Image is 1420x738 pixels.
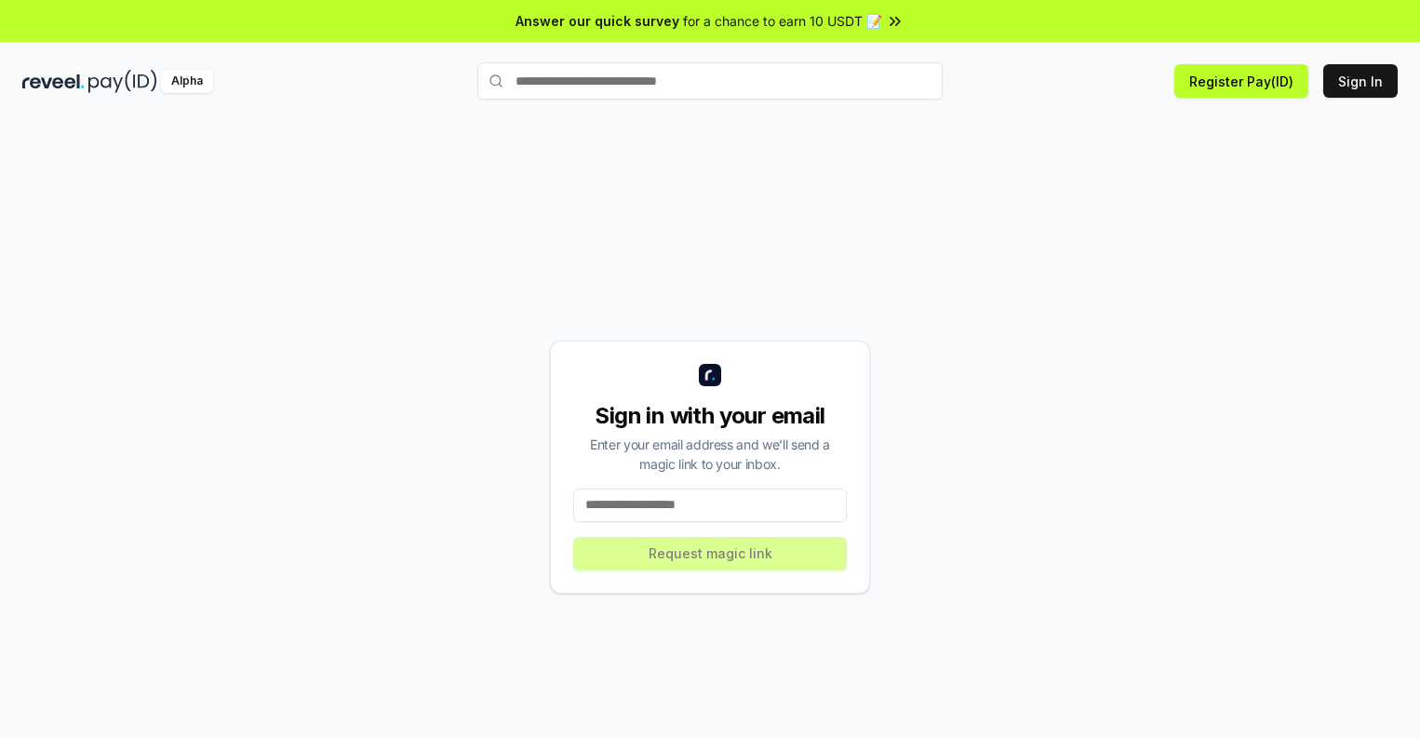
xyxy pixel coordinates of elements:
div: Enter your email address and we’ll send a magic link to your inbox. [573,435,847,474]
img: logo_small [699,364,721,386]
button: Register Pay(ID) [1174,64,1308,98]
img: reveel_dark [22,70,85,93]
button: Sign In [1323,64,1398,98]
div: Sign in with your email [573,401,847,431]
div: Alpha [161,70,213,93]
img: pay_id [88,70,157,93]
span: Answer our quick survey [516,11,679,31]
span: for a chance to earn 10 USDT 📝 [683,11,882,31]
